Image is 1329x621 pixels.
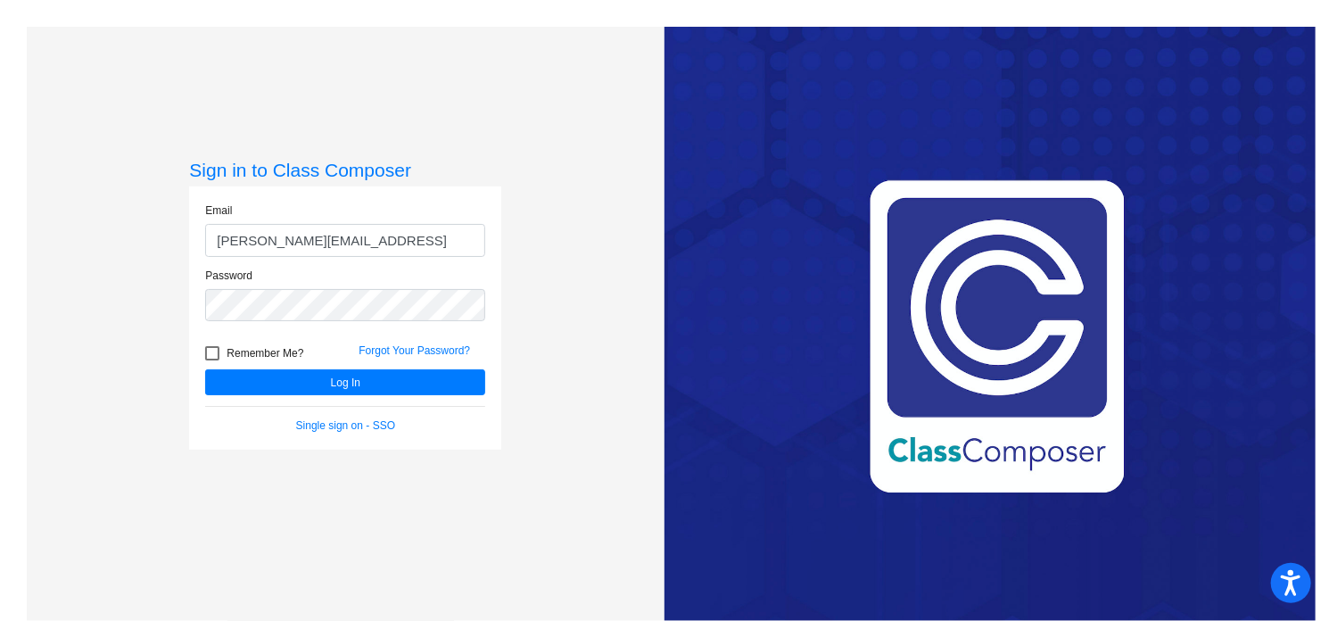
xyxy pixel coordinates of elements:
[205,268,252,284] label: Password
[205,369,485,395] button: Log In
[359,344,470,357] a: Forgot Your Password?
[227,343,303,364] span: Remember Me?
[296,419,395,432] a: Single sign on - SSO
[189,159,501,181] h3: Sign in to Class Composer
[205,203,232,219] label: Email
